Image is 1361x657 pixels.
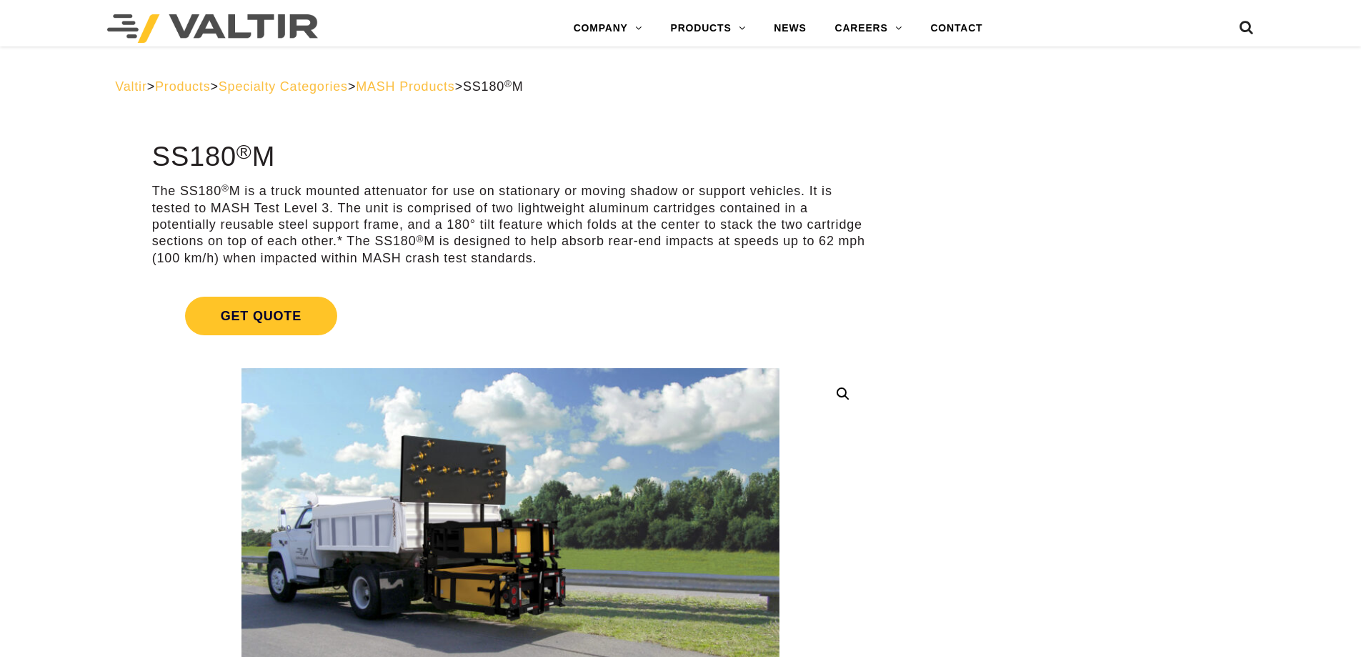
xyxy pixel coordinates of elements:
[219,79,348,94] a: Specialty Categories
[916,14,997,43] a: CONTACT
[115,79,1246,95] div: > > > >
[185,297,337,335] span: Get Quote
[821,14,917,43] a: CAREERS
[152,183,869,267] p: The SS180 M is a truck mounted attenuator for use on stationary or moving shadow or support vehic...
[152,280,869,352] a: Get Quote
[463,79,524,94] span: SS180 M
[759,14,820,43] a: NEWS
[504,79,512,89] sup: ®
[221,183,229,194] sup: ®
[416,234,424,244] sup: ®
[115,79,146,94] a: Valtir
[356,79,454,94] a: MASH Products
[152,142,869,172] h1: SS180 M
[155,79,210,94] a: Products
[107,14,318,43] img: Valtir
[657,14,760,43] a: PRODUCTS
[236,140,252,163] sup: ®
[559,14,657,43] a: COMPANY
